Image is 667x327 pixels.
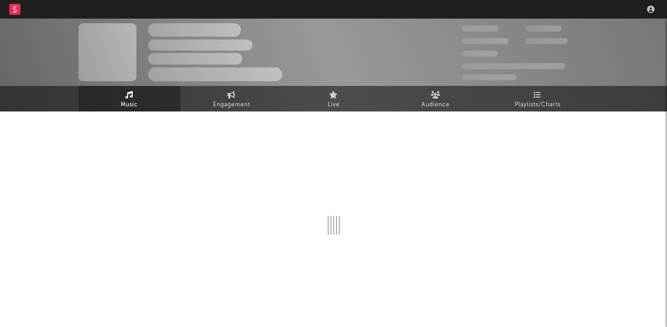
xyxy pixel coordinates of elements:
a: Engagement [181,86,283,111]
span: 100,000 [461,51,498,57]
a: Live [283,86,385,111]
span: Live [328,99,340,111]
a: Playlists/Charts [487,86,589,111]
a: Music [78,86,181,111]
span: 1,000,000 [525,38,568,44]
span: Music [121,99,138,111]
span: Playlists/Charts [515,99,561,111]
span: Jump Score: 85.0 [461,74,516,80]
span: Engagement [213,99,250,111]
span: Audience [421,99,450,111]
span: 50,000,000 [461,38,509,44]
span: 50,000,000 Monthly Listeners [461,63,565,69]
span: 300,000 [461,26,499,32]
a: Audience [385,86,487,111]
span: 100,000 [525,26,562,32]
